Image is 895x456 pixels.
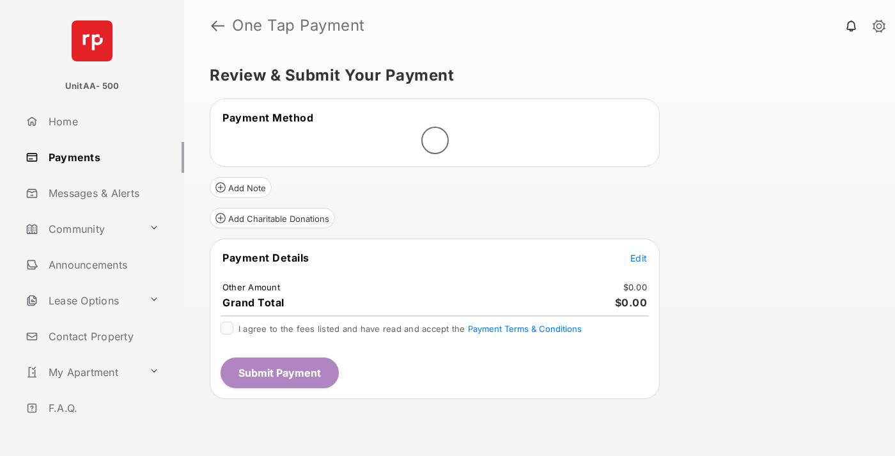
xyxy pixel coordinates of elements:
[615,296,648,309] span: $0.00
[630,253,647,263] span: Edit
[210,177,272,198] button: Add Note
[20,285,144,316] a: Lease Options
[20,357,144,388] a: My Apartment
[210,208,335,228] button: Add Charitable Donations
[210,68,859,83] h5: Review & Submit Your Payment
[221,358,339,388] button: Submit Payment
[20,249,184,280] a: Announcements
[238,324,582,334] span: I agree to the fees listed and have read and accept the
[72,20,113,61] img: svg+xml;base64,PHN2ZyB4bWxucz0iaHR0cDovL3d3dy53My5vcmcvMjAwMC9zdmciIHdpZHRoPSI2NCIgaGVpZ2h0PSI2NC...
[468,324,582,334] button: I agree to the fees listed and have read and accept the
[20,106,184,137] a: Home
[222,251,309,264] span: Payment Details
[232,18,365,33] strong: One Tap Payment
[222,296,284,309] span: Grand Total
[20,393,184,423] a: F.A.Q.
[222,111,313,124] span: Payment Method
[222,281,281,293] td: Other Amount
[20,142,184,173] a: Payments
[20,321,184,352] a: Contact Property
[20,214,144,244] a: Community
[65,80,120,93] p: UnitAA- 500
[20,178,184,208] a: Messages & Alerts
[623,281,648,293] td: $0.00
[630,251,647,264] button: Edit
